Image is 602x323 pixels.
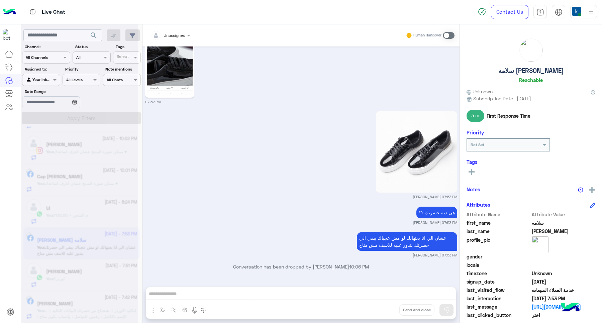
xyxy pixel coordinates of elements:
span: First Response Time [487,112,530,119]
span: first_name [467,219,530,226]
h6: Tags [467,159,595,165]
span: last_message [467,303,530,310]
img: hulul-logo.png [559,296,582,320]
img: Logo [3,5,16,19]
img: 713415422032625 [3,29,15,41]
img: profile [587,8,595,16]
div: Select [116,53,129,61]
img: UmtNdE5ERXdMVmN5TlNCQ2JHRmpheUJXWlhKdVpTNXFjR2M9LmpwZw%3D%3D.jpg [376,111,457,193]
img: 552525786_805252955216347_2741575889366600943_n.jpg [147,15,193,96]
small: [PERSON_NAME] 07:53 PM [413,220,457,225]
a: tab [533,5,547,19]
span: ابويوسف [532,228,596,235]
img: notes [578,187,583,193]
img: add [589,187,595,193]
span: last_name [467,228,530,235]
h6: Priority [467,129,484,135]
span: 2025-09-23T16:53:24.129Z [532,295,596,302]
img: tab [28,8,37,16]
a: Contact Us [491,5,528,19]
img: picture [520,39,542,62]
p: Live Chat [42,8,65,17]
img: tab [555,8,563,16]
span: profile_pic [467,236,530,252]
img: spinner [478,8,486,16]
small: [PERSON_NAME] 07:53 PM [413,194,457,200]
span: Subscription Date : [DATE] [473,95,531,102]
p: Conversation has been dropped by [PERSON_NAME] [145,263,457,270]
h6: Notes [467,186,480,192]
span: Unknown [467,88,493,95]
img: tab [536,8,544,16]
span: Attribute Value [532,211,596,218]
span: last_clicked_button [467,312,530,319]
div: loading... [74,101,85,113]
small: [PERSON_NAME] 07:53 PM [413,252,457,258]
span: اختر [532,312,596,319]
span: 3 m [467,110,484,122]
span: 2024-10-30T15:45:29.097Z [532,278,596,285]
button: Send and close [399,304,434,316]
h5: سلامه [PERSON_NAME] [498,67,564,75]
img: userImage [572,7,581,16]
span: locale [467,261,530,268]
span: سلامه [532,219,596,226]
a: [URL][DOMAIN_NAME] [532,303,596,310]
span: 10:06 PM [349,264,369,270]
span: خدمة العملاء المبيعات [532,287,596,294]
span: Unassigned [164,33,185,38]
h6: Attributes [467,202,490,208]
img: picture [532,236,548,253]
span: null [532,253,596,260]
small: Human Handover [413,33,441,38]
span: Unknown [532,270,596,277]
span: signup_date [467,278,530,285]
b: Not Set [471,142,484,147]
h6: Reachable [519,77,543,83]
small: 07:52 PM [145,99,161,105]
p: 23/9/2025, 7:53 PM [357,232,457,251]
p: 23/9/2025, 7:53 PM [416,207,457,218]
span: last_visited_flow [467,287,530,294]
span: Attribute Name [467,211,530,218]
span: timezone [467,270,530,277]
span: gender [467,253,530,260]
span: last_interaction [467,295,530,302]
span: null [532,261,596,268]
